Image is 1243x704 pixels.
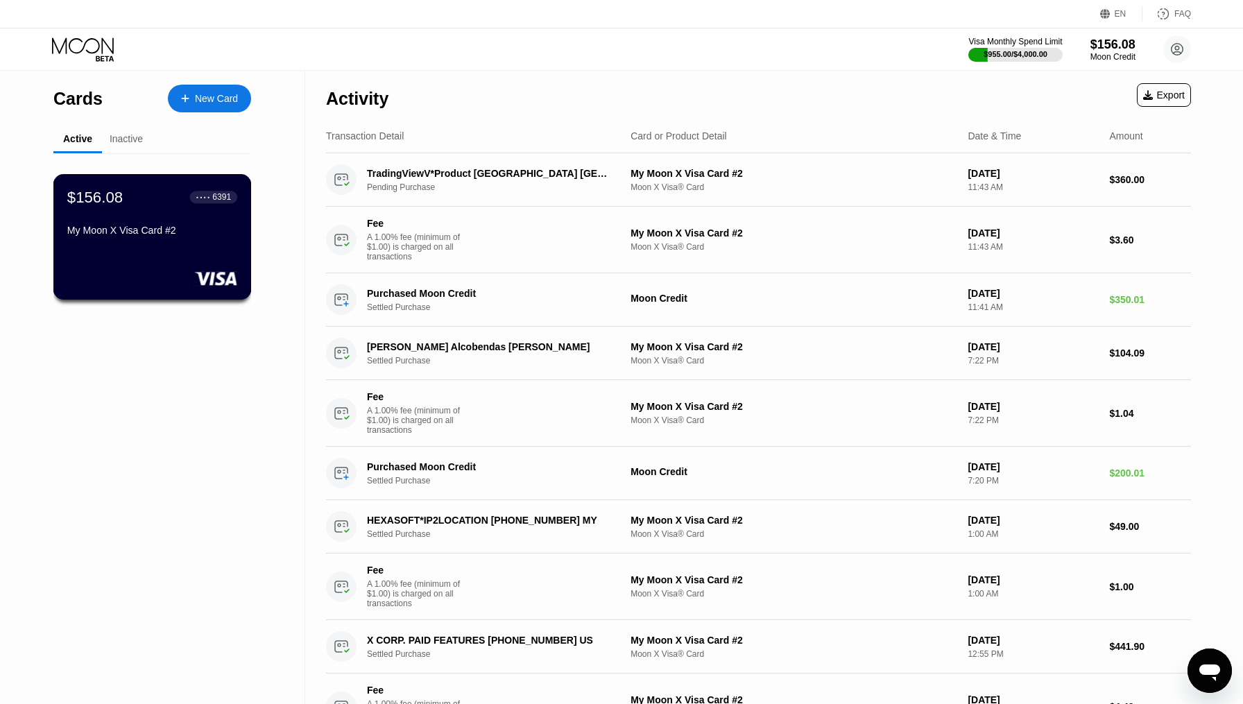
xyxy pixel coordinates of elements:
div: $156.08● ● ● ●6391My Moon X Visa Card #2 [54,175,250,299]
div: Moon X Visa® Card [631,589,957,599]
div: [DATE] [968,574,1098,585]
div: ● ● ● ● [196,195,210,199]
div: A 1.00% fee (minimum of $1.00) is charged on all transactions [367,579,471,608]
div: [DATE] [968,515,1098,526]
div: 11:43 AM [968,182,1098,192]
div: 7:22 PM [968,415,1098,425]
div: A 1.00% fee (minimum of $1.00) is charged on all transactions [367,406,471,435]
div: 11:41 AM [968,302,1098,312]
div: Moon Credit [631,466,957,477]
div: Visa Monthly Spend Limit [968,37,1062,46]
div: Moon X Visa® Card [631,529,957,539]
div: FeeA 1.00% fee (minimum of $1.00) is charged on all transactionsMy Moon X Visa Card #2Moon X Visa... [326,553,1191,620]
div: [DATE] [968,341,1098,352]
div: My Moon X Visa Card #2 [631,227,957,239]
div: Active [63,133,92,144]
div: $200.01 [1109,467,1191,479]
div: [DATE] [968,401,1098,412]
div: My Moon X Visa Card #2 [631,341,957,352]
div: HEXASOFT*IP2LOCATION [PHONE_NUMBER] MY [367,515,612,526]
div: EN [1100,7,1142,21]
div: Fee [367,218,464,229]
div: HEXASOFT*IP2LOCATION [PHONE_NUMBER] MYSettled PurchaseMy Moon X Visa Card #2Moon X Visa® Card[DAT... [326,500,1191,553]
div: Settled Purchase [367,302,631,312]
div: [DATE] [968,288,1098,299]
div: Purchased Moon Credit [367,461,612,472]
div: FAQ [1142,7,1191,21]
div: 11:43 AM [968,242,1098,252]
div: Fee [367,565,464,576]
div: 7:20 PM [968,476,1098,486]
div: $104.09 [1109,347,1191,359]
div: [DATE] [968,168,1098,179]
div: My Moon X Visa Card #2 [631,515,957,526]
div: Inactive [110,133,143,144]
div: Moon X Visa® Card [631,182,957,192]
div: My Moon X Visa Card #2 [67,225,237,236]
div: Settled Purchase [367,649,631,659]
div: Moon X Visa® Card [631,415,957,425]
div: [DATE] [968,635,1098,646]
div: Activity [326,89,388,109]
div: 1:00 AM [968,529,1098,539]
div: New Card [168,85,251,112]
div: $955.00 / $4,000.00 [984,50,1047,58]
div: Export [1143,89,1185,101]
div: Transaction Detail [326,130,404,141]
div: [DATE] [968,227,1098,239]
div: 12:55 PM [968,649,1098,659]
div: Moon X Visa® Card [631,242,957,252]
div: $49.00 [1109,521,1191,532]
div: $156.08Moon Credit [1090,37,1135,62]
div: Settled Purchase [367,356,631,366]
div: [PERSON_NAME] Alcobendas [PERSON_NAME] [367,341,612,352]
div: FeeA 1.00% fee (minimum of $1.00) is charged on all transactionsMy Moon X Visa Card #2Moon X Visa... [326,380,1191,447]
div: 1:00 AM [968,589,1098,599]
div: $3.60 [1109,234,1191,246]
div: My Moon X Visa Card #2 [631,574,957,585]
div: FeeA 1.00% fee (minimum of $1.00) is charged on all transactionsMy Moon X Visa Card #2Moon X Visa... [326,207,1191,273]
div: $350.01 [1109,294,1191,305]
div: Moon Credit [1090,52,1135,62]
div: A 1.00% fee (minimum of $1.00) is charged on all transactions [367,232,471,261]
div: $1.04 [1109,408,1191,419]
div: $360.00 [1109,174,1191,185]
div: My Moon X Visa Card #2 [631,401,957,412]
div: My Moon X Visa Card #2 [631,168,957,179]
div: Visa Monthly Spend Limit$955.00/$4,000.00 [968,37,1062,62]
div: Fee [367,391,464,402]
div: $156.08 [67,188,123,206]
div: Moon Credit [631,293,957,304]
div: New Card [195,93,238,105]
div: TradingViewV*Product [GEOGRAPHIC_DATA] [GEOGRAPHIC_DATA] [367,168,612,179]
div: [PERSON_NAME] Alcobendas [PERSON_NAME]Settled PurchaseMy Moon X Visa Card #2Moon X Visa® Card[DAT... [326,327,1191,380]
div: FAQ [1174,9,1191,19]
div: Purchased Moon Credit [367,288,612,299]
div: 6391 [212,192,231,202]
div: $1.00 [1109,581,1191,592]
div: Fee [367,685,464,696]
div: Pending Purchase [367,182,631,192]
div: Date & Time [968,130,1021,141]
div: $156.08 [1090,37,1135,52]
div: Settled Purchase [367,476,631,486]
div: EN [1115,9,1126,19]
div: My Moon X Visa Card #2 [631,635,957,646]
iframe: Button to launch messaging window [1188,649,1232,693]
div: Settled Purchase [367,529,631,539]
div: 7:22 PM [968,356,1098,366]
div: X CORP. PAID FEATURES [PHONE_NUMBER] US [367,635,612,646]
div: Export [1137,83,1191,107]
div: Cards [53,89,103,109]
div: TradingViewV*Product [GEOGRAPHIC_DATA] [GEOGRAPHIC_DATA]Pending PurchaseMy Moon X Visa Card #2Moo... [326,153,1191,207]
div: Card or Product Detail [631,130,727,141]
div: Purchased Moon CreditSettled PurchaseMoon Credit[DATE]7:20 PM$200.01 [326,447,1191,500]
div: Moon X Visa® Card [631,356,957,366]
div: X CORP. PAID FEATURES [PHONE_NUMBER] USSettled PurchaseMy Moon X Visa Card #2Moon X Visa® Card[DA... [326,620,1191,673]
div: Amount [1109,130,1142,141]
div: Moon X Visa® Card [631,649,957,659]
div: $441.90 [1109,641,1191,652]
div: Purchased Moon CreditSettled PurchaseMoon Credit[DATE]11:41 AM$350.01 [326,273,1191,327]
